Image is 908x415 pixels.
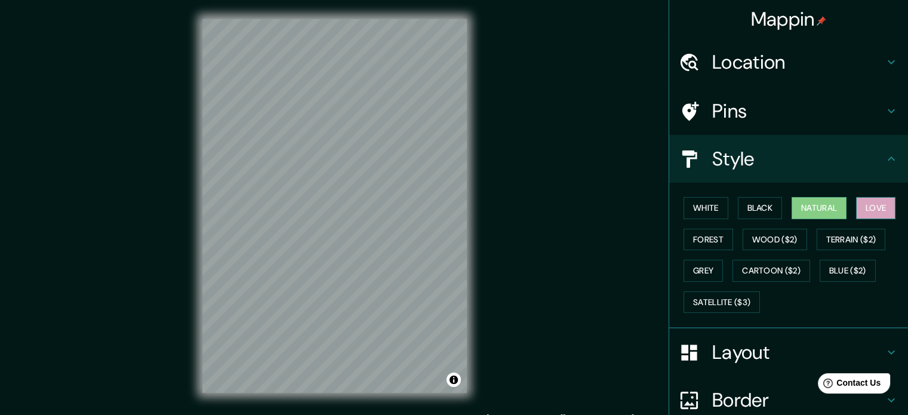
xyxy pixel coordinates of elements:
[447,373,461,387] button: Toggle attribution
[684,291,760,313] button: Satellite ($3)
[712,147,884,171] h4: Style
[669,38,908,86] div: Location
[817,229,886,251] button: Terrain ($2)
[684,260,723,282] button: Grey
[792,197,847,219] button: Natural
[732,260,810,282] button: Cartoon ($2)
[856,197,895,219] button: Love
[669,328,908,376] div: Layout
[202,19,467,393] canvas: Map
[712,388,884,412] h4: Border
[669,135,908,183] div: Style
[712,99,884,123] h4: Pins
[743,229,807,251] button: Wood ($2)
[738,197,783,219] button: Black
[669,87,908,135] div: Pins
[712,50,884,74] h4: Location
[751,7,827,31] h4: Mappin
[817,16,826,26] img: pin-icon.png
[820,260,876,282] button: Blue ($2)
[684,229,733,251] button: Forest
[712,340,884,364] h4: Layout
[802,368,895,402] iframe: Help widget launcher
[684,197,728,219] button: White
